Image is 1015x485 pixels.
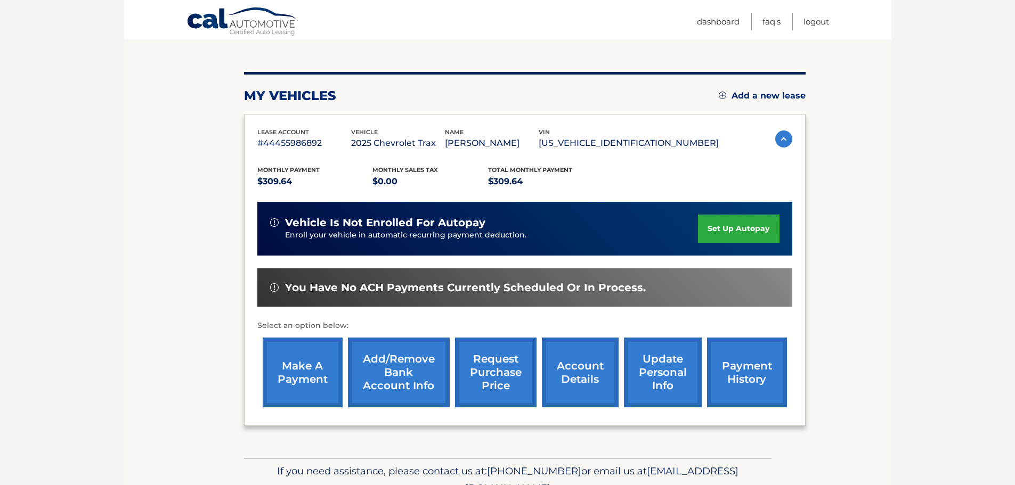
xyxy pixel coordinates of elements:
[285,281,646,294] span: You have no ACH payments currently scheduled or in process.
[539,128,550,136] span: vin
[257,319,792,332] p: Select an option below:
[270,283,279,292] img: alert-white.svg
[285,216,485,229] span: vehicle is not enrolled for autopay
[186,7,298,38] a: Cal Automotive
[285,229,699,241] p: Enroll your vehicle in automatic recurring payment deduction.
[719,92,726,99] img: add.svg
[698,215,779,243] a: set up autopay
[542,338,619,407] a: account details
[624,338,702,407] a: update personal info
[257,128,309,136] span: lease account
[270,218,279,227] img: alert-white.svg
[775,130,792,147] img: accordion-active.svg
[719,91,806,101] a: Add a new lease
[445,128,464,136] span: name
[263,338,343,407] a: make a payment
[488,166,572,174] span: Total Monthly Payment
[351,128,378,136] span: vehicle
[539,136,719,151] p: [US_VEHICLE_IDENTIFICATION_NUMBER]
[244,88,336,104] h2: my vehicles
[348,338,450,407] a: Add/Remove bank account info
[257,166,320,174] span: Monthly Payment
[351,136,445,151] p: 2025 Chevrolet Trax
[707,338,787,407] a: payment history
[257,136,351,151] p: #44455986892
[455,338,537,407] a: request purchase price
[372,166,438,174] span: Monthly sales Tax
[488,174,604,189] p: $309.64
[803,13,829,30] a: Logout
[762,13,781,30] a: FAQ's
[487,465,581,477] span: [PHONE_NUMBER]
[697,13,740,30] a: Dashboard
[257,174,373,189] p: $309.64
[445,136,539,151] p: [PERSON_NAME]
[372,174,488,189] p: $0.00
